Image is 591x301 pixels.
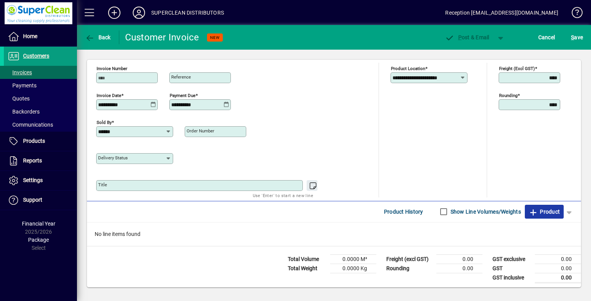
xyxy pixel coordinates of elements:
div: SUPERCLEAN DISTRIBUTORS [151,7,224,19]
td: Rounding [382,264,436,273]
td: 0.00 [535,273,581,283]
span: Support [23,197,42,203]
div: Reception [EMAIL_ADDRESS][DOMAIN_NAME] [445,7,558,19]
span: Payments [8,82,37,89]
mat-label: Product location [391,65,425,71]
span: Products [23,138,45,144]
div: No line items found [87,222,581,246]
td: GST exclusive [489,254,535,264]
td: GST inclusive [489,273,535,283]
button: Profile [127,6,151,20]
mat-hint: Use 'Enter' to start a new line [253,191,313,200]
a: Quotes [4,92,77,105]
mat-label: Rounding [499,92,518,98]
td: GST [489,264,535,273]
a: Home [4,27,77,46]
span: Communications [8,122,53,128]
td: Total Weight [284,264,330,273]
span: Product [529,206,560,218]
mat-label: Freight (excl GST) [499,65,535,71]
a: Communications [4,118,77,131]
td: 0.00 [436,264,482,273]
span: Product History [384,206,423,218]
label: Show Line Volumes/Weights [449,208,521,216]
span: P [458,34,462,40]
span: Backorders [8,109,40,115]
span: Quotes [8,95,30,102]
a: Reports [4,151,77,171]
span: Invoices [8,69,32,75]
mat-label: Invoice number [97,65,127,71]
button: Save [569,30,585,44]
span: Financial Year [22,221,55,227]
a: Knowledge Base [566,2,581,27]
a: Invoices [4,66,77,79]
button: Cancel [536,30,557,44]
td: Total Volume [284,254,330,264]
button: Product History [381,205,426,219]
mat-label: Sold by [97,119,112,125]
a: Backorders [4,105,77,118]
span: Reports [23,157,42,164]
span: Settings [23,177,43,183]
td: 0.0000 Kg [330,264,376,273]
span: ave [571,31,583,43]
button: Back [83,30,113,44]
button: Add [102,6,127,20]
mat-label: Order number [187,128,214,134]
div: Customer Invoice [125,31,199,43]
span: Home [23,33,37,39]
mat-label: Reference [171,74,191,80]
span: S [571,34,574,40]
app-page-header-button: Back [77,30,119,44]
button: Product [525,205,564,219]
a: Settings [4,171,77,190]
td: Freight (excl GST) [382,254,436,264]
mat-label: Title [98,182,107,187]
a: Payments [4,79,77,92]
td: 0.0000 M³ [330,254,376,264]
a: Support [4,191,77,210]
span: Package [28,237,49,243]
td: 0.00 [535,254,581,264]
mat-label: Invoice date [97,92,121,98]
td: 0.00 [436,254,482,264]
span: Cancel [538,31,555,43]
button: Post & Email [441,30,493,44]
span: ost & Email [445,34,489,40]
mat-label: Delivery status [98,155,128,161]
span: NEW [210,35,220,40]
mat-label: Payment due [170,92,195,98]
a: Products [4,132,77,151]
td: 0.00 [535,264,581,273]
span: Back [85,34,111,40]
span: Customers [23,53,49,59]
